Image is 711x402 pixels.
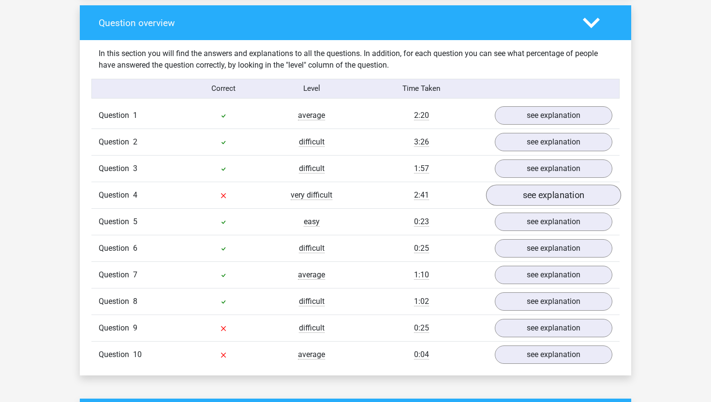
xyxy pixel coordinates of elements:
a: see explanation [495,133,612,151]
span: Question [99,269,133,281]
span: difficult [299,323,325,333]
span: difficult [299,244,325,253]
span: 10 [133,350,142,359]
span: Question [99,349,133,360]
a: see explanation [495,292,612,311]
span: 1:57 [414,164,429,173]
a: see explanation [486,185,621,206]
span: 5 [133,217,137,226]
span: easy [304,217,320,227]
span: 2 [133,137,137,146]
span: very difficult [291,190,332,200]
a: see explanation [495,239,612,258]
span: 1:10 [414,270,429,280]
span: 8 [133,297,137,306]
span: average [298,270,325,280]
div: Level [267,83,355,94]
span: Question [99,322,133,334]
span: average [298,111,325,120]
span: 2:20 [414,111,429,120]
span: Question [99,163,133,174]
span: average [298,350,325,359]
a: see explanation [495,319,612,337]
span: Question [99,189,133,201]
span: 4 [133,190,137,200]
span: 0:04 [414,350,429,359]
span: 9 [133,323,137,332]
span: 1:02 [414,297,429,306]
span: 1 [133,111,137,120]
span: difficult [299,137,325,147]
span: Question [99,110,133,121]
a: see explanation [495,213,612,231]
span: 3 [133,164,137,173]
div: In this section you will find the answers and explanations to all the questions. In addition, for... [91,48,620,71]
span: Question [99,216,133,228]
span: difficult [299,297,325,306]
span: 7 [133,270,137,279]
div: Time Taken [355,83,488,94]
span: 0:25 [414,244,429,253]
h4: Question overview [99,17,568,29]
div: Correct [180,83,268,94]
a: see explanation [495,106,612,125]
a: see explanation [495,345,612,364]
span: 2:41 [414,190,429,200]
span: 0:23 [414,217,429,227]
span: 3:26 [414,137,429,147]
span: 0:25 [414,323,429,333]
span: Question [99,296,133,307]
span: Question [99,243,133,254]
span: 6 [133,244,137,253]
span: Question [99,136,133,148]
span: difficult [299,164,325,173]
a: see explanation [495,266,612,284]
a: see explanation [495,159,612,178]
